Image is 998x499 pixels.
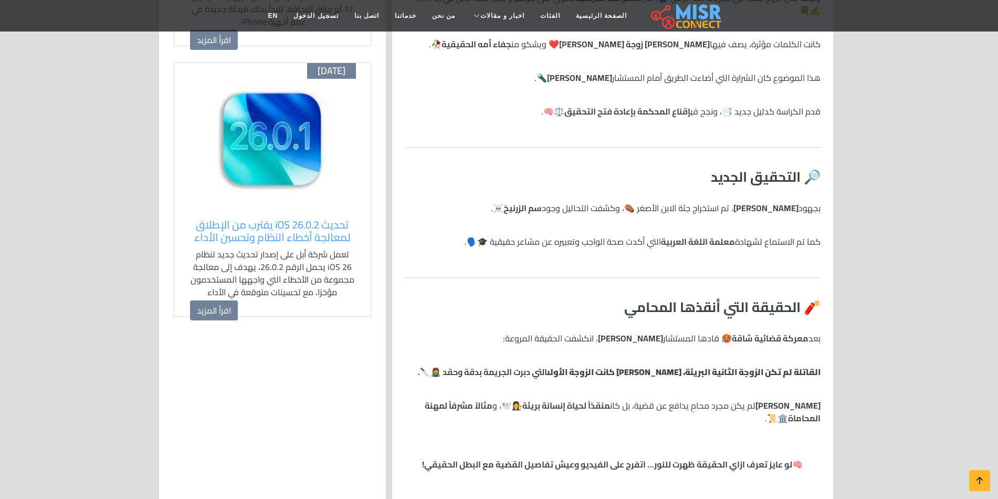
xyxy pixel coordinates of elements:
strong: معلمة اللغة العربية [661,234,735,250]
p: بعد 🥵 قادها المستشار ، انكشفت الحقيقة المروعة: [405,332,821,345]
img: شاشة iPhone تعرض تحديث iOS الجديد [185,74,360,205]
a: خدماتنا [387,6,424,26]
a: اتصل بنا [346,6,387,26]
p: قدم الكراسة كدليل جديد 📑، ونجح في ⚖️🧠. [405,105,821,118]
p: 🧠 [405,458,821,483]
span: [DATE] [318,65,345,77]
strong: لو عايز تعرف ازاي الحقيقة ظهرت للنور… اتفرج على الفيديو وعيش تفاصيل القضية مع البطل الحقيقي! [422,456,792,472]
a: تسجيل الدخول [286,6,346,26]
a: اخبار و مقالات [463,6,532,26]
img: main.misr_connect [651,3,721,29]
a: الفئات [532,6,568,26]
a: اقرأ المزيد [190,30,238,50]
a: الصفحة الرئيسية [568,6,635,26]
strong: جفاء أمه الحقيقية [442,36,511,52]
strong: منقذاً لحياة إنسانة بريئة [522,398,610,413]
strong: [PERSON_NAME] زوجة [PERSON_NAME] [559,36,710,52]
p: كما تم الاستماع لشهادة التي أكدت صحة الواجب وتعبيره عن مشاعر حقيقية 🎓🗣️. [405,235,821,248]
p: هذا الموضوع كان الشرارة التي أضاءت الطريق أمام المستشار 🔦. [405,71,821,84]
strong: إقناع المحكمة بإعادة فتح التحقيق [564,103,690,119]
strong: [PERSON_NAME] [755,398,821,413]
strong: [PERSON_NAME] [598,330,663,346]
h3: 🔎 التحقيق الجديد [405,169,821,185]
p: بجهود ، تم استخراج جثة الابن الأصغر ⚰️، وكشفت التحاليل وجود ☠️. [405,202,821,214]
h3: 🧨 الحقيقة التي أنقذها المحامي [405,299,821,315]
strong: سم الزرنيخ [503,200,542,216]
a: من نحن [424,6,463,26]
p: كانت الكلمات مؤثرة، يصف فيها ❤️ ويشكو من 🥀. [405,38,821,50]
strong: مثالاً مشرفاً لمهنة المحاماة [425,398,821,426]
span: اخبار و مقالات [480,11,524,20]
a: اقرأ المزيد [190,300,238,320]
a: تحديث iOS 26.0.2 يقترب من الإطلاق لمعالجة أخطاء النظام وتحسين الأداء [190,219,355,244]
strong: معركة قضائية شاقة [732,330,808,346]
p: لم يكن مجرد محامٍ يدافع عن قضية، بل كان 👩‍⚖️🕊️، و 🏛️📜. [405,399,821,437]
strong: القاتلة لم تكن الزوجة الثانية البريئة، [PERSON_NAME] كانت الزوجة الأولى [547,364,821,380]
strong: التي دبرت الجريمة بدقة وحقد 🧟‍♀️🔪. [418,364,821,380]
strong: [PERSON_NAME] [547,70,612,86]
a: EN [260,6,286,26]
p: تعمل شركة أبل على إصدار تحديث جديد لنظام iOS 26 يحمل الرقم 26.0.2، يهدف إلى معالجة مجموعة من الأخ... [190,248,355,311]
strong: [PERSON_NAME] [733,200,799,216]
